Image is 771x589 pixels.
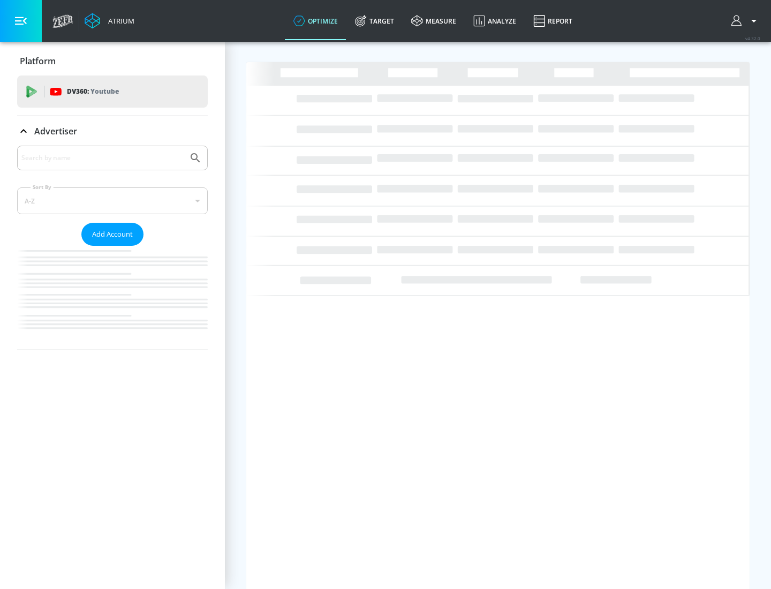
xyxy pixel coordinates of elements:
span: v 4.32.0 [745,35,760,41]
span: Add Account [92,228,133,240]
div: Advertiser [17,116,208,146]
label: Sort By [31,184,54,191]
a: Analyze [465,2,525,40]
a: measure [403,2,465,40]
div: A-Z [17,187,208,214]
a: Atrium [85,13,134,29]
p: Youtube [90,86,119,97]
button: Add Account [81,223,143,246]
div: Platform [17,46,208,76]
div: Atrium [104,16,134,26]
p: DV360: [67,86,119,97]
a: optimize [285,2,346,40]
a: Target [346,2,403,40]
div: DV360: Youtube [17,75,208,108]
input: Search by name [21,151,184,165]
p: Platform [20,55,56,67]
nav: list of Advertiser [17,246,208,350]
div: Advertiser [17,146,208,350]
a: Report [525,2,581,40]
p: Advertiser [34,125,77,137]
